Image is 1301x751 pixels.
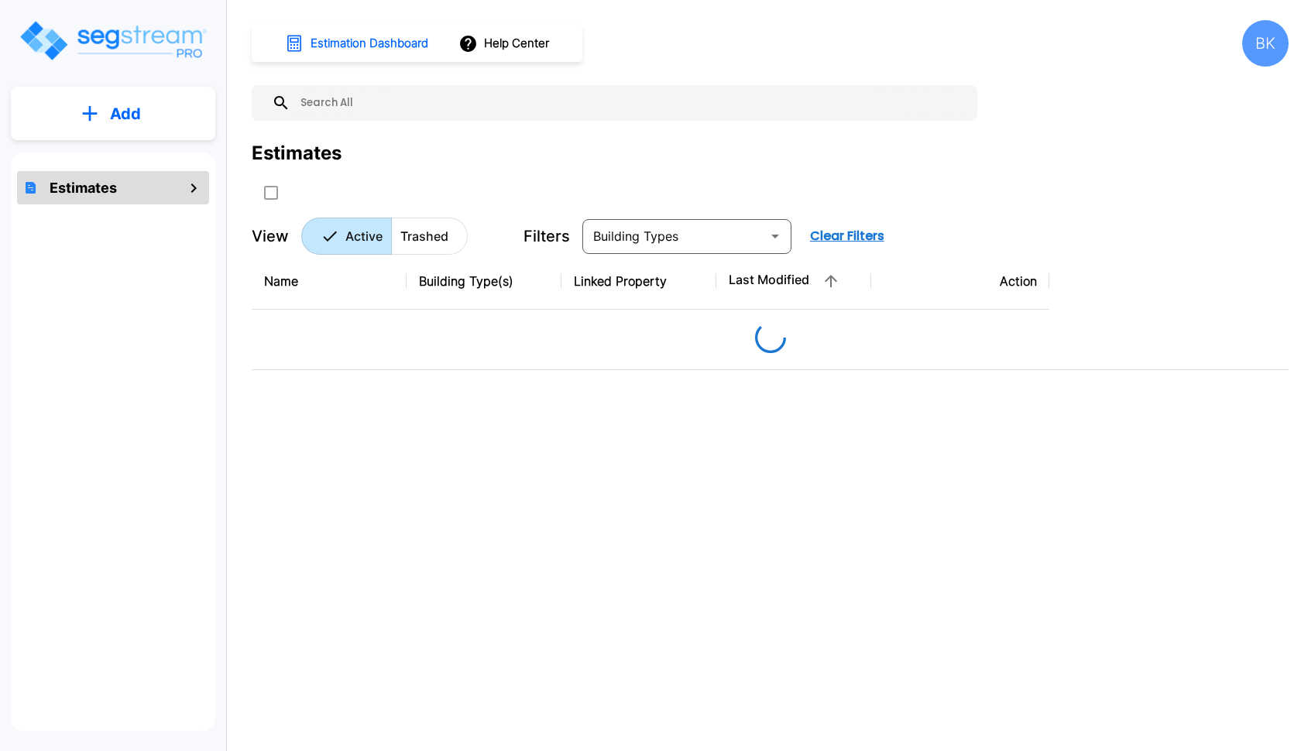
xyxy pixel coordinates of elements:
th: Linked Property [561,253,716,310]
h1: Estimation Dashboard [311,35,428,53]
div: Estimates [252,139,342,167]
button: Add [11,91,215,136]
div: BK [1242,20,1289,67]
p: Filters [523,225,570,248]
input: Building Types [587,225,761,247]
div: Name [264,272,394,290]
input: Search All [290,85,970,121]
button: Estimation Dashboard [279,27,437,60]
h1: Estimates [50,177,117,198]
button: Help Center [455,29,555,58]
th: Building Type(s) [407,253,561,310]
button: Trashed [391,218,468,255]
img: Logo [18,19,208,63]
th: Last Modified [716,253,871,310]
button: Clear Filters [804,221,891,252]
th: Action [871,253,1049,310]
p: Active [345,227,383,245]
button: Active [301,218,392,255]
p: Add [110,102,141,125]
p: Trashed [400,227,448,245]
p: View [252,225,289,248]
div: Platform [301,218,468,255]
button: Open [764,225,786,247]
button: SelectAll [256,177,287,208]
